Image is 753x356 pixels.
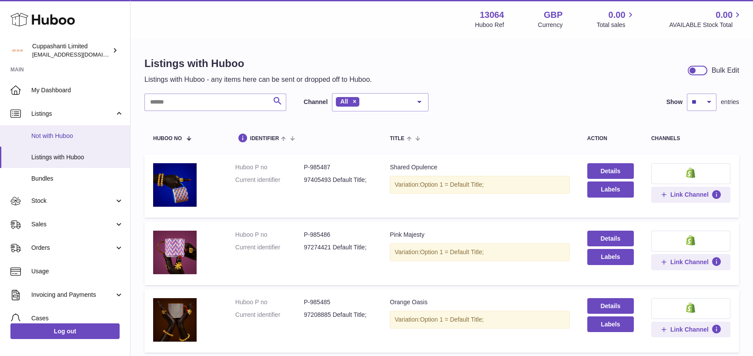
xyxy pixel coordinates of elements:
div: Bulk Edit [712,66,739,75]
dd: P-985485 [304,298,372,306]
span: identifier [250,136,279,141]
span: Listings [31,110,114,118]
span: [EMAIL_ADDRESS][DOMAIN_NAME] [32,51,128,58]
button: Labels [587,249,634,265]
span: AVAILABLE Stock Total [669,21,743,29]
dd: P-985486 [304,231,372,239]
img: internalAdmin-13064@internal.huboo.com [10,44,23,57]
div: Orange Oasis [390,298,570,306]
span: Not with Huboo [31,132,124,140]
span: All [340,98,348,105]
dd: 97405493 Default Title; [304,176,372,184]
button: Link Channel [651,322,730,337]
dd: 97208885 Default Title; [304,311,372,319]
span: Bundles [31,175,124,183]
div: action [587,136,634,141]
dd: 97274421 Default Title; [304,243,372,252]
dt: Huboo P no [235,163,304,171]
strong: GBP [544,9,562,21]
a: Details [587,298,634,314]
div: Huboo Ref [475,21,504,29]
span: Sales [31,220,114,228]
div: Variation: [390,243,570,261]
span: Huboo no [153,136,182,141]
a: Details [587,163,634,179]
button: Labels [587,181,634,197]
span: Link Channel [670,258,709,266]
label: Show [666,98,683,106]
div: channels [651,136,730,141]
span: entries [721,98,739,106]
span: title [390,136,404,141]
p: Listings with Huboo - any items here can be sent or dropped off to Huboo. [144,75,372,84]
span: 0.00 [609,9,626,21]
span: Listings with Huboo [31,153,124,161]
dt: Huboo P no [235,231,304,239]
img: shopify-small.png [686,235,695,245]
div: Cuppashanti Limited [32,42,110,59]
dd: P-985487 [304,163,372,171]
dt: Huboo P no [235,298,304,306]
h1: Listings with Huboo [144,57,372,71]
a: Log out [10,323,120,339]
div: Variation: [390,176,570,194]
button: Link Channel [651,187,730,202]
a: 0.00 AVAILABLE Stock Total [669,9,743,29]
label: Channel [304,98,328,106]
span: Option 1 = Default Title; [420,249,484,255]
a: Details [587,231,634,246]
dt: Current identifier [235,176,304,184]
dt: Current identifier [235,311,304,319]
span: Link Channel [670,326,709,333]
a: 0.00 Total sales [596,9,635,29]
img: Orange Oasis [153,298,197,342]
span: Option 1 = Default Title; [420,316,484,323]
img: Pink Majesty [153,231,197,274]
img: shopify-small.png [686,302,695,313]
div: Currency [538,21,563,29]
span: Orders [31,244,114,252]
div: Shared Opulence [390,163,570,171]
span: Stock [31,197,114,205]
span: 0.00 [716,9,733,21]
span: Cases [31,314,124,322]
img: shopify-small.png [686,168,695,178]
button: Link Channel [651,254,730,270]
div: Pink Majesty [390,231,570,239]
span: My Dashboard [31,86,124,94]
strong: 13064 [480,9,504,21]
span: Invoicing and Payments [31,291,114,299]
dt: Current identifier [235,243,304,252]
button: Labels [587,316,634,332]
img: Shared Opulence [153,163,197,207]
span: Option 1 = Default Title; [420,181,484,188]
span: Usage [31,267,124,275]
span: Link Channel [670,191,709,198]
div: Variation: [390,311,570,329]
span: Total sales [596,21,635,29]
